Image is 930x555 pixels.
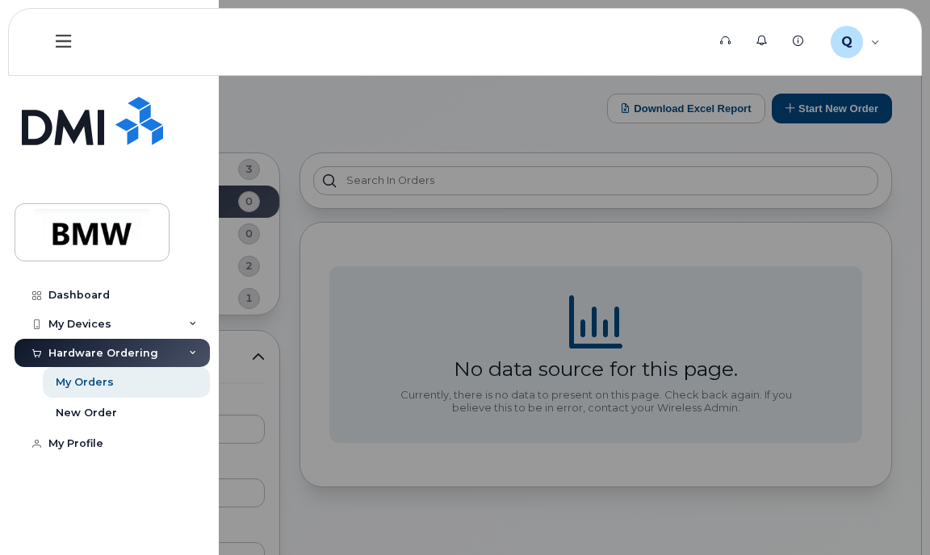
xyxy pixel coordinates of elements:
div: Dashboard [48,289,110,302]
div: My Profile [48,437,103,450]
a: My Orders [43,367,210,398]
a: Dashboard [15,281,210,310]
div: Hardware Ordering [48,347,158,360]
div: My Orders [56,375,114,390]
a: New Order [43,398,210,428]
a: BMW Manufacturing Co LLC [15,203,170,261]
img: BMW Manufacturing Co LLC [30,209,154,256]
div: New Order [56,406,117,420]
img: Simplex My-Serve [22,97,163,145]
div: My Devices [48,318,111,331]
iframe: Messenger Launcher [860,485,918,543]
a: My Profile [15,429,210,458]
